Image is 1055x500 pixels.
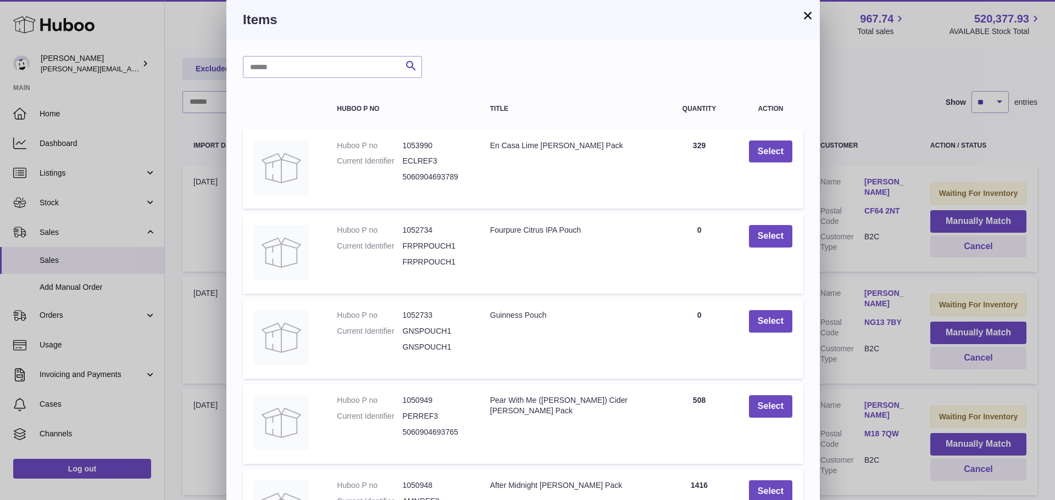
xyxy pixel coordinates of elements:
[337,310,402,321] dt: Huboo P no
[403,342,468,352] dd: GNSPOUCH1
[254,225,309,280] img: Fourpure Citrus IPA Pouch
[337,156,402,166] dt: Current Identifier
[254,395,309,450] img: Pear With Me (Perry) Cider Pinter Pack
[403,225,468,235] dd: 1052734
[254,310,309,365] img: Guinness Pouch
[479,94,660,123] th: Title
[660,94,738,123] th: Quantity
[403,172,468,182] dd: 5060904693789
[403,141,468,151] dd: 1053990
[403,156,468,166] dd: ECLREF3
[749,225,792,248] button: Select
[403,480,468,491] dd: 1050948
[337,395,402,406] dt: Huboo P no
[337,480,402,491] dt: Huboo P no
[403,326,468,336] dd: GNSPOUCH1
[490,141,649,151] div: En Casa Lime [PERSON_NAME] Pack
[403,310,468,321] dd: 1052733
[337,241,402,251] dt: Current Identifier
[660,384,738,464] td: 508
[749,395,792,418] button: Select
[490,225,649,235] div: Fourpure Citrus IPA Pouch
[403,411,468,422] dd: PERREF3
[243,11,803,29] h3: Items
[660,214,738,294] td: 0
[490,395,649,416] div: Pear With Me ([PERSON_NAME]) Cider [PERSON_NAME] Pack
[337,411,402,422] dt: Current Identifier
[738,94,803,123] th: Action
[403,395,468,406] dd: 1050949
[490,480,649,491] div: After Midnight [PERSON_NAME] Pack
[403,241,468,251] dd: FRPRPOUCH1
[337,225,402,235] dt: Huboo P no
[326,94,479,123] th: Huboo P no
[254,141,309,195] img: En Casa Lime Pinter Pack
[749,141,792,163] button: Select
[403,257,468,267] dd: FRPRPOUCH1
[660,299,738,379] td: 0
[490,310,649,321] div: Guinness Pouch
[660,130,738,209] td: 329
[403,427,468,437] dd: 5060904693765
[801,9,814,22] button: ×
[337,141,402,151] dt: Huboo P no
[749,310,792,333] button: Select
[337,326,402,336] dt: Current Identifier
